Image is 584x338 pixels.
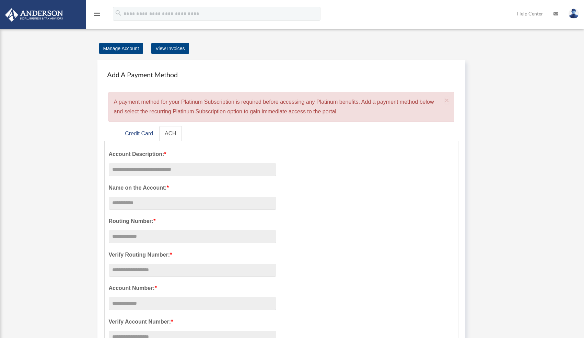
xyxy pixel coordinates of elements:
[109,149,276,159] label: Account Description:
[445,96,449,104] span: ×
[104,67,459,82] h4: Add A Payment Method
[108,92,455,122] div: A payment method for your Platinum Subscription is required before accessing any Platinum benefit...
[109,183,276,193] label: Name on the Account:
[109,216,276,226] label: Routing Number:
[159,126,182,142] a: ACH
[119,126,159,142] a: Credit Card
[109,283,276,293] label: Account Number:
[569,9,579,19] img: User Pic
[109,317,276,327] label: Verify Account Number:
[3,8,65,22] img: Anderson Advisors Platinum Portal
[445,97,449,104] button: Close
[99,43,143,54] a: Manage Account
[115,9,122,17] i: search
[151,43,189,54] a: View Invoices
[93,12,101,18] a: menu
[93,10,101,18] i: menu
[109,250,276,260] label: Verify Routing Number:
